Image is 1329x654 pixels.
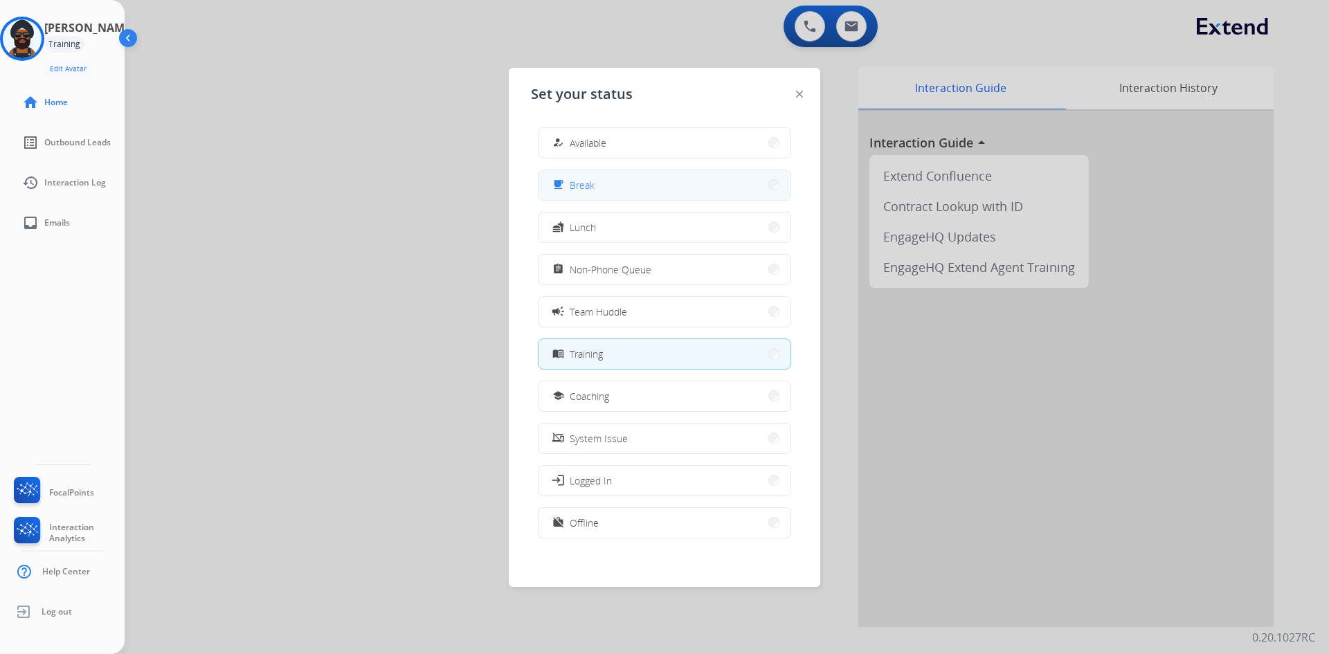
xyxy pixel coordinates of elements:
p: 0.20.1027RC [1252,629,1315,646]
span: Training [570,347,603,361]
button: Training [539,339,790,369]
img: avatar [3,19,42,58]
mat-icon: list_alt [22,134,39,151]
mat-icon: menu_book [552,348,564,360]
mat-icon: home [22,94,39,111]
button: Break [539,170,790,200]
button: Team Huddle [539,297,790,327]
button: Coaching [539,381,790,411]
a: FocalPoints [11,477,94,509]
span: Interaction Log [44,177,106,188]
div: Training [44,36,84,53]
button: Lunch [539,212,790,242]
button: Edit Avatar [44,61,92,77]
span: FocalPoints [49,487,94,498]
span: Available [570,136,606,150]
mat-icon: fastfood [552,221,564,233]
span: Lunch [570,220,596,235]
img: close-button [796,91,803,98]
span: Break [570,178,595,192]
span: Logged In [570,473,612,488]
span: Set your status [531,84,633,104]
button: Available [539,128,790,158]
span: Coaching [570,389,609,403]
button: System Issue [539,424,790,453]
mat-icon: phonelink_off [552,433,564,444]
span: Emails [44,217,70,228]
a: Interaction Analytics [11,517,125,549]
mat-icon: campaign [551,305,565,318]
span: Interaction Analytics [49,522,125,544]
mat-icon: how_to_reg [552,137,564,149]
mat-icon: assignment [552,264,564,275]
span: Log out [42,606,72,617]
span: Team Huddle [570,305,627,319]
button: Non-Phone Queue [539,255,790,284]
mat-icon: free_breakfast [552,179,564,191]
span: Non-Phone Queue [570,262,651,277]
mat-icon: school [552,390,564,402]
button: Logged In [539,466,790,496]
span: Outbound Leads [44,137,111,148]
mat-icon: work_off [552,517,564,529]
mat-icon: history [22,174,39,191]
h3: [PERSON_NAME] [44,19,134,36]
mat-icon: login [551,473,565,487]
button: Offline [539,508,790,538]
span: Offline [570,516,599,530]
span: Home [44,97,68,108]
mat-icon: inbox [22,215,39,231]
span: Help Center [42,566,90,577]
span: System Issue [570,431,628,446]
